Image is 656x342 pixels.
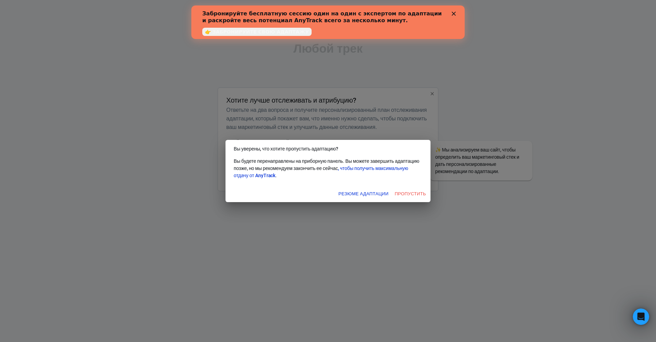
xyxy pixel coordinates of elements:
h2: Вы уверены, что хотите пропустить адаптацию? [225,140,430,158]
iframe: Живой чат по домофону [633,308,649,325]
div: ЗАКРЫТЬ [260,6,267,10]
iframe: Баннер живой беседы по домофону [191,5,465,39]
button: ПРОПУСТИТЬ [393,189,428,199]
button: РЕЗЮМЕ АДАПТАЦИИ [337,189,390,199]
p: Вы будете перенаправлены на приборную панель. Вы можете завершить адаптацию позже, но мы рекоменд... [234,158,422,179]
